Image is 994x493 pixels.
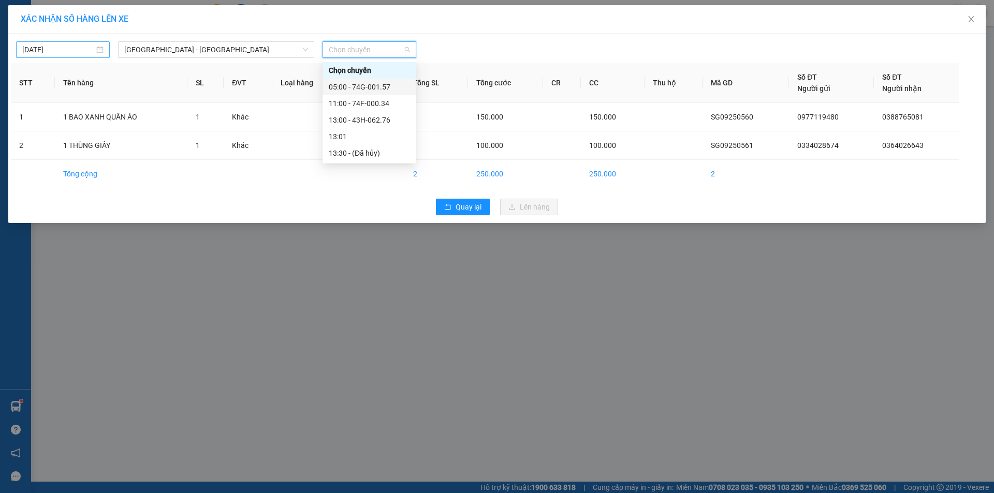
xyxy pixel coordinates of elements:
span: 150.000 [476,113,503,121]
div: 13:00 - 43H-062.76 [329,114,410,126]
span: down [302,47,309,53]
span: 0977119480 [797,113,839,121]
span: Số ĐT [797,73,817,81]
button: Close [957,5,986,34]
div: VP 330 [PERSON_NAME] [67,9,150,34]
td: 250.000 [581,160,645,188]
span: Gửi: [9,10,25,21]
th: Tổng SL [405,63,467,103]
span: 100.000 [589,141,616,150]
th: Tên hàng [55,63,187,103]
span: SG09250561 [711,141,753,150]
span: Chọn chuyến [329,42,410,57]
th: STT [11,63,55,103]
div: 13:30 - (Đã hủy) [329,147,410,159]
th: Tổng cước [468,63,543,103]
span: rollback [444,203,451,212]
td: 2 [703,160,789,188]
td: Tổng cộng [55,160,187,188]
th: SL [187,63,224,103]
span: NGA [DATE] LANG [67,48,114,102]
span: Người gửi [797,84,830,93]
button: uploadLên hàng [500,199,558,215]
span: 1 [196,141,200,150]
td: Khác [224,103,272,131]
span: Nhận: [67,10,92,21]
td: 250.000 [468,160,543,188]
td: 2 [405,160,467,188]
th: Loại hàng [272,63,344,103]
span: Số ĐT [882,73,902,81]
div: Chọn chuyến [323,62,416,79]
span: 0388765081 [882,113,924,121]
span: 150.000 [589,113,616,121]
span: XÁC NHẬN SỐ HÀNG LÊN XE [21,14,128,24]
span: SG09250560 [711,113,753,121]
td: Khác [224,131,272,160]
th: CC [581,63,645,103]
th: ĐVT [224,63,272,103]
td: 1 [11,103,55,131]
th: Thu hộ [645,63,703,103]
span: Sài Gòn - Quảng Trị [124,42,308,57]
div: 05:00 - 74G-001.57 [329,81,410,93]
td: 2 [11,131,55,160]
th: Mã GD [703,63,789,103]
span: Người nhận [882,84,922,93]
div: Chọn chuyến [329,65,410,76]
input: 14/09/2025 [22,44,94,55]
span: 0364026643 [882,141,924,150]
div: VP An Sương [9,9,60,34]
td: 1 THÙNG GIẤY [55,131,187,160]
td: 1 BAO XANH QUẦN ÁO [55,103,187,131]
th: CR [543,63,581,103]
span: close [967,15,975,23]
span: Quay lại [456,201,481,213]
span: 100.000 [476,141,503,150]
div: 0989927674 [67,34,150,48]
span: 0334028674 [797,141,839,150]
span: 1 [196,113,200,121]
button: rollbackQuay lại [436,199,490,215]
div: 11:00 - 74F-000.34 [329,98,410,109]
div: 13:01 [329,131,410,142]
span: DĐ: [67,54,82,65]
